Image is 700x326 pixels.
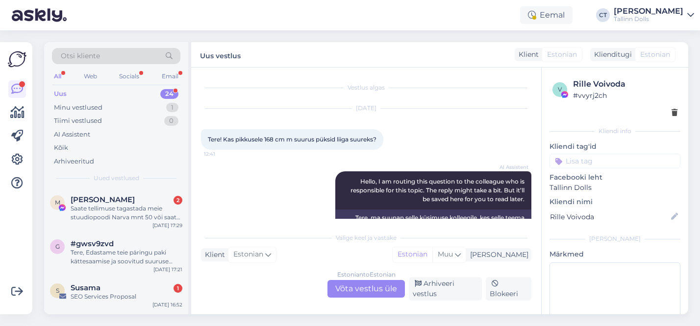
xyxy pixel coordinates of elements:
div: Uus [54,89,67,99]
div: Estonian [393,247,432,262]
div: Email [160,70,180,83]
span: #gwsv9zvd [71,239,114,248]
div: Blokeeri [486,277,531,301]
div: Kliendi info [550,127,680,136]
span: Estonian [547,49,577,60]
div: [DATE] 17:29 [152,222,182,229]
div: Estonian to Estonian [337,270,396,279]
a: [PERSON_NAME]Tallinn Dolls [614,7,694,23]
div: 0 [164,116,178,126]
div: Minu vestlused [54,103,102,113]
div: 1 [166,103,178,113]
span: Tere! Kas pikkusele 168 cm m suurus püksid liiga suureks? [208,136,376,143]
span: Otsi kliente [61,51,100,61]
span: Estonian [233,249,263,260]
span: AI Assistent [492,163,528,171]
div: Saate tellimuse tagastada meie stuudiopoodi Narva mnt 50 või saata Omniva pakiautomaati Tallinna ... [71,204,182,222]
div: Tallinn Dolls [614,15,683,23]
p: Facebooki leht [550,172,680,183]
div: Valige keel ja vastake [201,233,531,242]
div: # vvyrj2ch [573,90,677,101]
div: Kõik [54,143,68,153]
p: Märkmed [550,249,680,259]
div: Klient [201,250,225,260]
span: Uued vestlused [94,174,139,183]
input: Lisa tag [550,154,680,168]
div: Tere, Edastame teie päringu paki kättesaamise ja soovitud suuruse kohta kolleegile, kes tegeleb t... [71,248,182,266]
span: Susama [71,283,100,292]
div: [DATE] 16:52 [152,301,182,308]
div: Klient [515,49,539,60]
span: g [55,243,60,250]
div: SEO Services Proposal [71,292,182,301]
div: Vestlus algas [201,83,531,92]
div: Tiimi vestlused [54,116,102,126]
div: [PERSON_NAME] [614,7,683,15]
div: Arhiveeri vestlus [409,277,482,301]
p: Kliendi nimi [550,197,680,207]
span: M [55,199,60,206]
div: Tere, ma suunan selle küsimuse kolleegile, kes selle teema eest vastutab. Vastuse saamine võib ve... [335,210,531,244]
input: Lisa nimi [550,211,669,222]
div: [PERSON_NAME] [550,234,680,243]
div: [DATE] 17:21 [153,266,182,273]
div: 2 [174,196,182,205]
div: Klienditugi [590,49,632,60]
span: Hello, I am routing this question to the colleague who is responsible for this topic. The reply m... [350,178,526,203]
span: Merili Allika [71,195,135,204]
span: 12:41 [204,150,241,158]
span: v [558,86,562,93]
span: Muu [438,250,453,258]
div: 24 [160,89,178,99]
div: All [52,70,63,83]
img: Askly Logo [8,50,26,69]
div: CT [596,8,610,22]
div: [DATE] [201,104,531,113]
div: Võta vestlus üle [327,280,405,298]
div: Arhiveeritud [54,157,94,166]
div: Socials [117,70,141,83]
span: Estonian [640,49,670,60]
div: 1 [174,284,182,293]
div: [PERSON_NAME] [466,250,528,260]
div: Rille Voivoda [573,78,677,90]
div: Web [82,70,99,83]
div: Eemal [520,6,573,24]
span: S [56,287,59,294]
label: Uus vestlus [200,48,241,61]
div: AI Assistent [54,130,90,140]
p: Tallinn Dolls [550,183,680,193]
p: Kliendi tag'id [550,141,680,152]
